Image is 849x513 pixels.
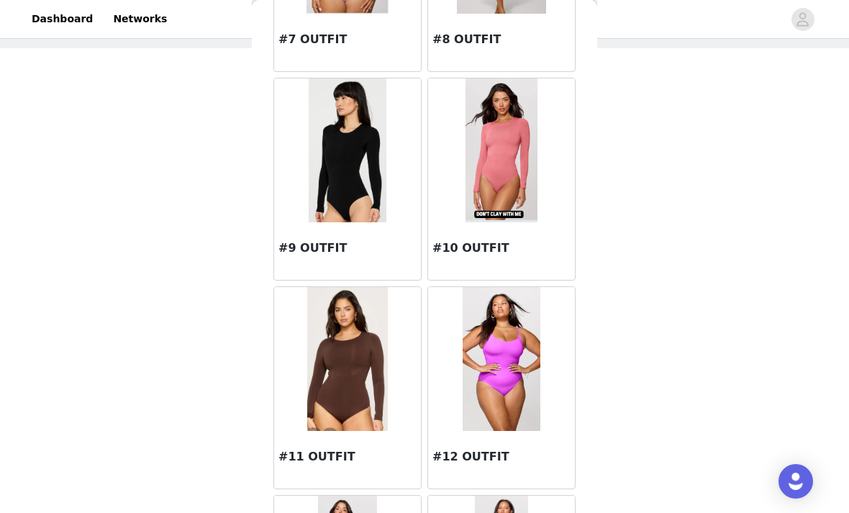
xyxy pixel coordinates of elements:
img: #10 OUTFIT [466,78,537,222]
h3: #11 OUTFIT [278,448,417,466]
h3: #12 OUTFIT [432,448,571,466]
h3: #10 OUTFIT [432,240,571,257]
h3: #7 OUTFIT [278,31,417,48]
div: avatar [796,8,809,31]
h3: #9 OUTFIT [278,240,417,257]
div: Open Intercom Messenger [778,464,813,499]
img: #9 OUTFIT [309,78,386,222]
h3: #8 OUTFIT [432,31,571,48]
a: Networks [104,3,176,35]
a: Dashboard [23,3,101,35]
img: #12 OUTFIT [463,287,540,431]
img: #11 OUTFIT [307,287,387,431]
